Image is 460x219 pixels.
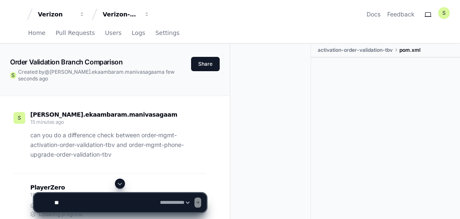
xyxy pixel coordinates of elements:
p: can you do a difference check between order-mgmt-activation-order-validation-tbv and order-mgmt-p... [30,131,206,159]
div: Verizon-Clarify-Order-Management [103,10,139,19]
span: pom.xml [399,47,420,53]
a: Users [105,24,122,43]
span: activation-order-validation-tbv [318,47,393,53]
span: @ [45,69,50,75]
button: Share [191,57,220,71]
a: Home [28,24,45,43]
span: a few seconds ago [18,69,175,82]
span: [PERSON_NAME].ekaambaram.manivasagaam [30,111,177,118]
h1: S [11,72,15,79]
div: Verizon [38,10,74,19]
span: [PERSON_NAME].ekaambaram.manivasagaam [50,69,162,75]
span: Logs [132,30,145,35]
span: Settings [155,30,179,35]
a: Logs [132,24,145,43]
span: 15 minutes ago [30,119,64,125]
a: Pull Requests [56,24,95,43]
span: Users [105,30,122,35]
button: Verizon-Clarify-Order-Management [99,7,153,22]
button: Feedback [387,10,415,19]
iframe: Open customer support [433,191,456,214]
span: Home [28,30,45,35]
span: Pull Requests [56,30,95,35]
h1: S [442,10,446,16]
a: Settings [155,24,179,43]
h1: S [18,115,21,121]
button: S [438,7,450,19]
app-text-character-animate: Order Validation Branch Comparison [10,58,122,66]
a: Docs [367,10,380,19]
span: Created by [18,69,191,82]
button: Verizon [35,7,88,22]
